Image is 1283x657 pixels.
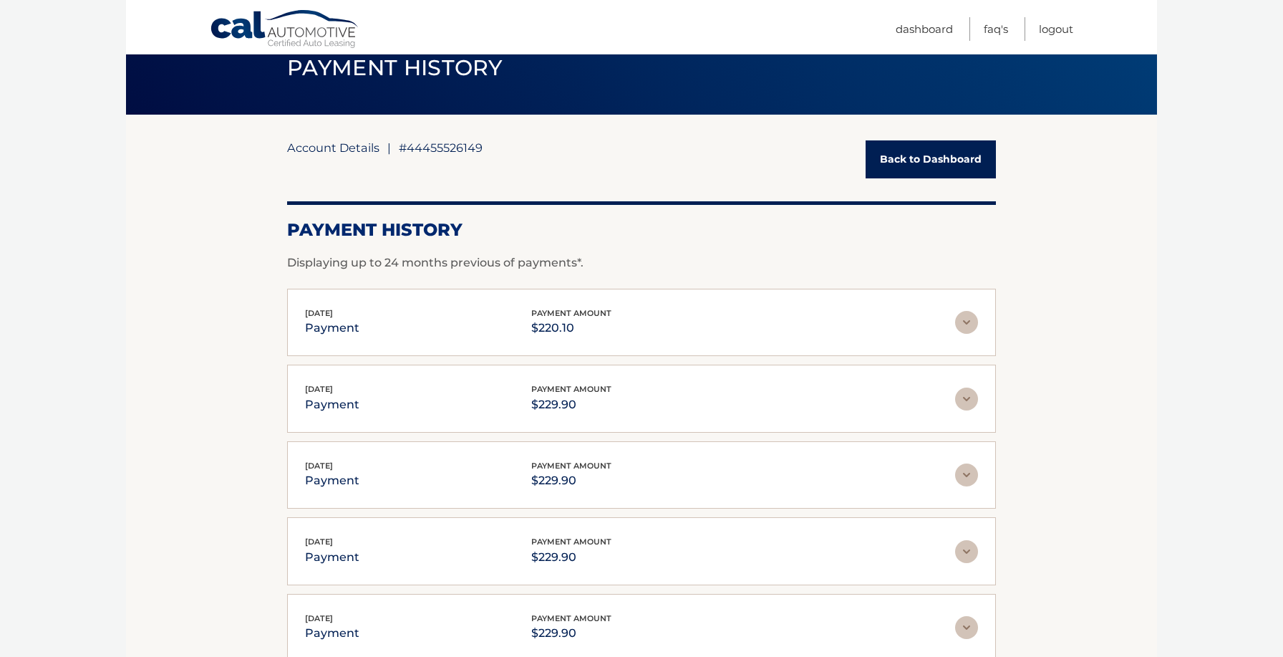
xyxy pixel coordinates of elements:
p: payment [305,547,359,567]
p: $229.90 [531,395,611,415]
span: [DATE] [305,384,333,394]
span: payment amount [531,537,611,547]
p: Displaying up to 24 months previous of payments*. [287,254,996,272]
span: payment amount [531,613,611,623]
img: accordion-rest.svg [955,464,978,486]
a: Back to Dashboard [866,140,996,178]
span: [DATE] [305,537,333,547]
img: accordion-rest.svg [955,616,978,639]
p: payment [305,471,359,491]
span: [DATE] [305,308,333,318]
p: payment [305,318,359,338]
span: payment amount [531,308,611,318]
img: accordion-rest.svg [955,311,978,334]
p: $229.90 [531,547,611,567]
a: Logout [1039,17,1073,41]
p: $229.90 [531,471,611,491]
span: [DATE] [305,613,333,623]
a: Dashboard [896,17,953,41]
p: $220.10 [531,318,611,338]
img: accordion-rest.svg [955,540,978,563]
span: PAYMENT HISTORY [287,54,503,81]
span: [DATE] [305,461,333,471]
a: Account Details [287,140,379,155]
p: payment [305,623,359,643]
span: | [387,140,391,155]
a: Cal Automotive [210,9,360,51]
a: FAQ's [984,17,1008,41]
span: payment amount [531,461,611,471]
img: accordion-rest.svg [955,388,978,411]
h2: Payment History [287,219,996,241]
span: payment amount [531,384,611,394]
p: $229.90 [531,623,611,643]
span: #44455526149 [399,140,483,155]
p: payment [305,395,359,415]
